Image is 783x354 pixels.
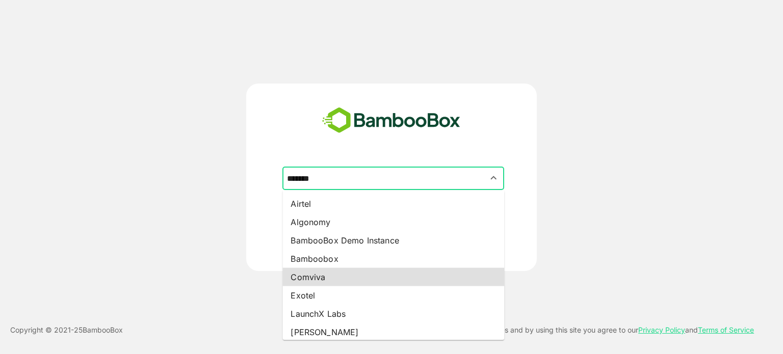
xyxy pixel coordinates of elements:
[487,171,501,185] button: Close
[282,195,504,213] li: Airtel
[10,324,123,336] p: Copyright © 2021- 25 BambooBox
[638,325,685,334] a: Privacy Policy
[282,268,504,286] li: Comviva
[282,250,504,268] li: Bamboobox
[436,324,754,336] p: This site uses cookies and by using this site you agree to our and
[282,323,504,341] li: [PERSON_NAME]
[282,213,504,231] li: Algonomy
[282,305,504,323] li: LaunchX Labs
[317,104,466,138] img: bamboobox
[698,325,754,334] a: Terms of Service
[282,231,504,250] li: BambooBox Demo Instance
[282,286,504,305] li: Exotel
